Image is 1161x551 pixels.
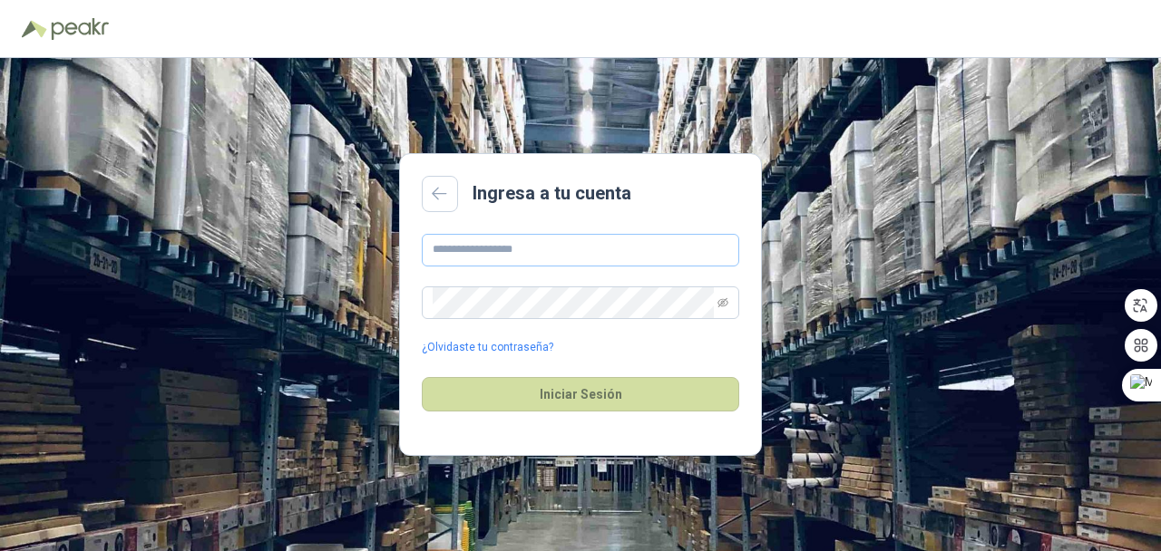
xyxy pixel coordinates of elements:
button: Iniciar Sesión [422,377,739,411]
img: Peakr [51,18,109,40]
h2: Ingresa a tu cuenta [473,179,631,208]
a: ¿Olvidaste tu contraseña? [422,339,553,356]
img: Logo [22,20,47,38]
span: eye-invisible [717,297,728,308]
